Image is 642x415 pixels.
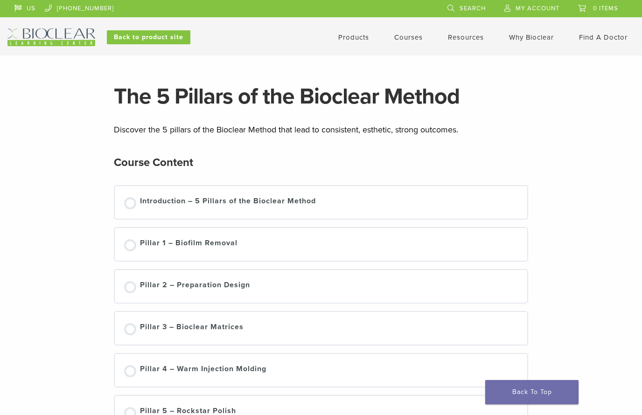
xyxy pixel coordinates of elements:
div: Pillar 4 – Warm Injection Molding [140,363,266,377]
a: Why Bioclear [509,33,554,41]
a: Pillar 2 – Preparation Design [124,279,517,293]
div: Pillar 3 – Bioclear Matrices [140,321,244,335]
img: Bioclear [7,28,95,46]
div: Pillar 2 – Preparation Design [140,279,250,293]
a: Pillar 1 – Biofilm Removal [124,237,517,251]
a: Products [338,33,369,41]
a: Resources [448,33,484,41]
div: Pillar 1 – Biofilm Removal [140,237,237,251]
a: Back To Top [485,380,579,404]
a: Pillar 4 – Warm Injection Molding [124,363,517,377]
h2: Course Content [114,152,193,174]
a: Pillar 3 – Bioclear Matrices [124,321,517,335]
span: 0 items [593,5,618,12]
a: Courses [394,33,423,41]
span: My Account [516,5,559,12]
p: Discover the 5 pillars of the Bioclear Method that lead to consistent, esthetic, strong outcomes. [114,123,528,137]
h1: The 5 Pillars of the Bioclear Method [114,85,528,108]
a: Back to product site [107,30,190,44]
a: Find A Doctor [579,33,628,41]
a: Introduction – 5 Pillars of the Bioclear Method [124,195,517,209]
div: Introduction – 5 Pillars of the Bioclear Method [140,195,316,209]
span: Search [460,5,486,12]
